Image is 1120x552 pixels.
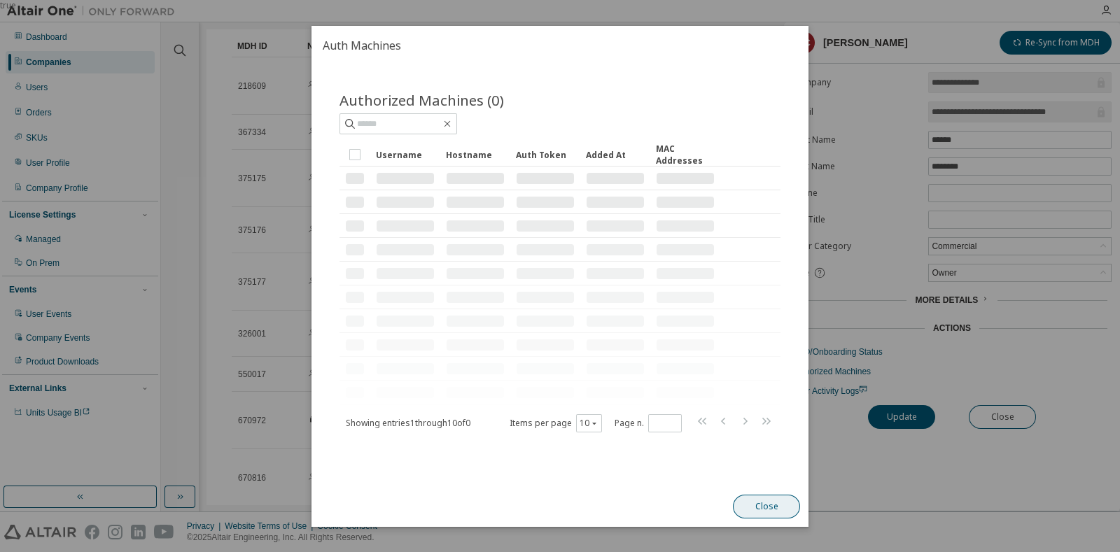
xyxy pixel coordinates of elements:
[346,416,470,428] span: Showing entries 1 through 10 of 0
[311,26,808,65] h2: Auth Machines
[516,143,575,166] div: Auth Token
[586,143,645,166] div: Added At
[733,495,800,518] button: Close
[615,413,682,432] span: Page n.
[580,417,598,428] button: 10
[510,413,602,432] span: Items per page
[446,143,505,166] div: Hostname
[656,143,715,167] div: MAC Addresses
[339,90,504,110] span: Authorized Machines (0)
[376,143,435,166] div: Username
